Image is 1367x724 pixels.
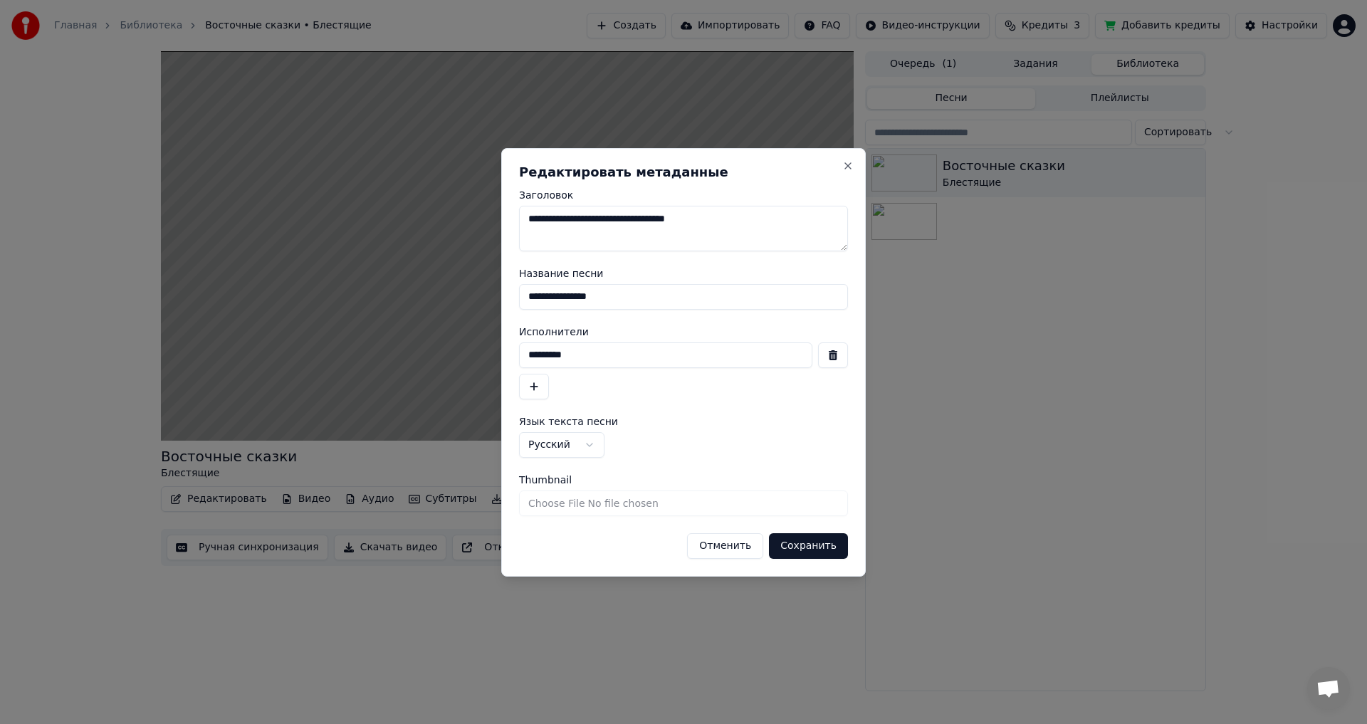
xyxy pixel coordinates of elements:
[519,416,618,426] span: Язык текста песни
[519,327,848,337] label: Исполнители
[519,166,848,179] h2: Редактировать метаданные
[687,533,763,559] button: Отменить
[519,190,848,200] label: Заголовок
[519,475,572,485] span: Thumbnail
[769,533,848,559] button: Сохранить
[519,268,848,278] label: Название песни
